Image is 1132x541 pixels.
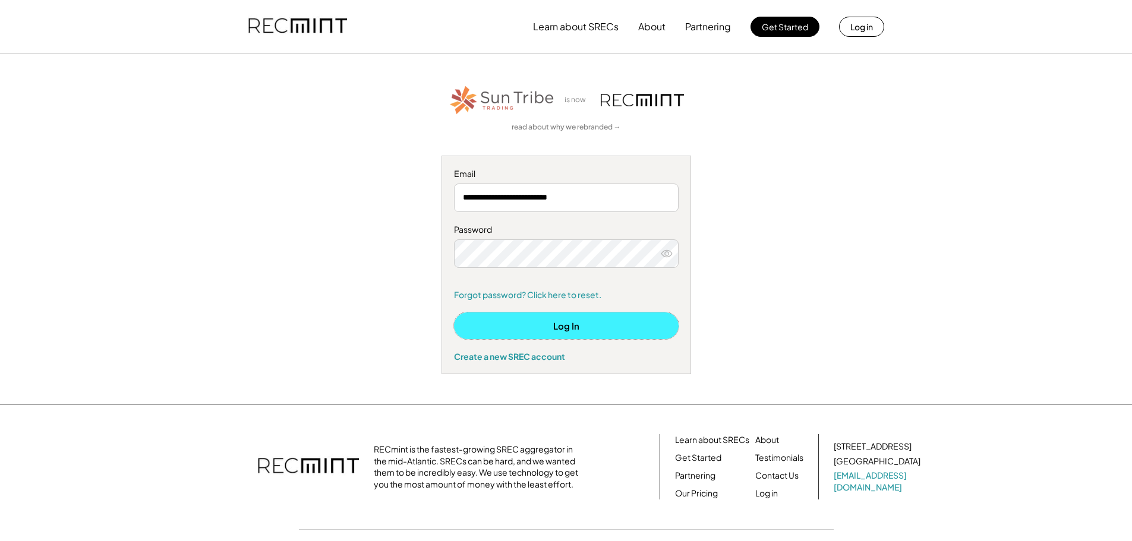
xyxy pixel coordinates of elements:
[834,455,920,467] div: [GEOGRAPHIC_DATA]
[755,434,779,446] a: About
[601,94,684,106] img: recmint-logotype%403x.png
[533,15,619,39] button: Learn about SRECs
[755,488,778,499] a: Log in
[449,84,556,116] img: STT_Horizontal_Logo%2B-%2BColor.png
[839,17,884,37] button: Log in
[755,452,803,464] a: Testimonials
[248,7,347,47] img: recmint-logotype%403x.png
[374,444,585,490] div: RECmint is the fastest-growing SREC aggregator in the mid-Atlantic. SRECs can be hard, and we wan...
[675,452,721,464] a: Get Started
[638,15,666,39] button: About
[454,351,679,362] div: Create a new SREC account
[454,168,679,180] div: Email
[834,470,923,493] a: [EMAIL_ADDRESS][DOMAIN_NAME]
[755,470,799,482] a: Contact Us
[512,122,621,132] a: read about why we rebranded →
[675,434,749,446] a: Learn about SRECs
[454,312,679,339] button: Log In
[834,441,912,453] div: [STREET_ADDRESS]
[454,289,679,301] a: Forgot password? Click here to reset.
[562,95,595,105] div: is now
[751,17,819,37] button: Get Started
[685,15,731,39] button: Partnering
[454,224,679,236] div: Password
[258,446,359,488] img: recmint-logotype%403x.png
[675,488,718,499] a: Our Pricing
[675,470,715,482] a: Partnering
